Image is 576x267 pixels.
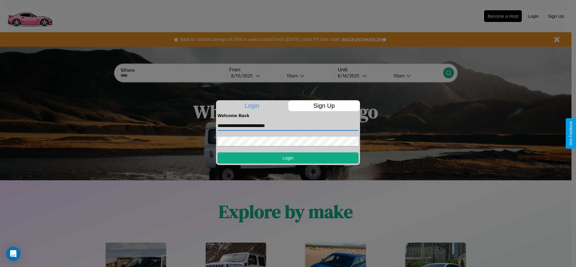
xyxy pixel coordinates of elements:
div: Open Intercom Messenger [6,247,20,261]
button: Login [218,152,358,163]
p: Login [216,100,288,111]
p: Sign Up [288,100,360,111]
div: Give Feedback [569,121,573,146]
h4: Welcome Back [218,113,358,118]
